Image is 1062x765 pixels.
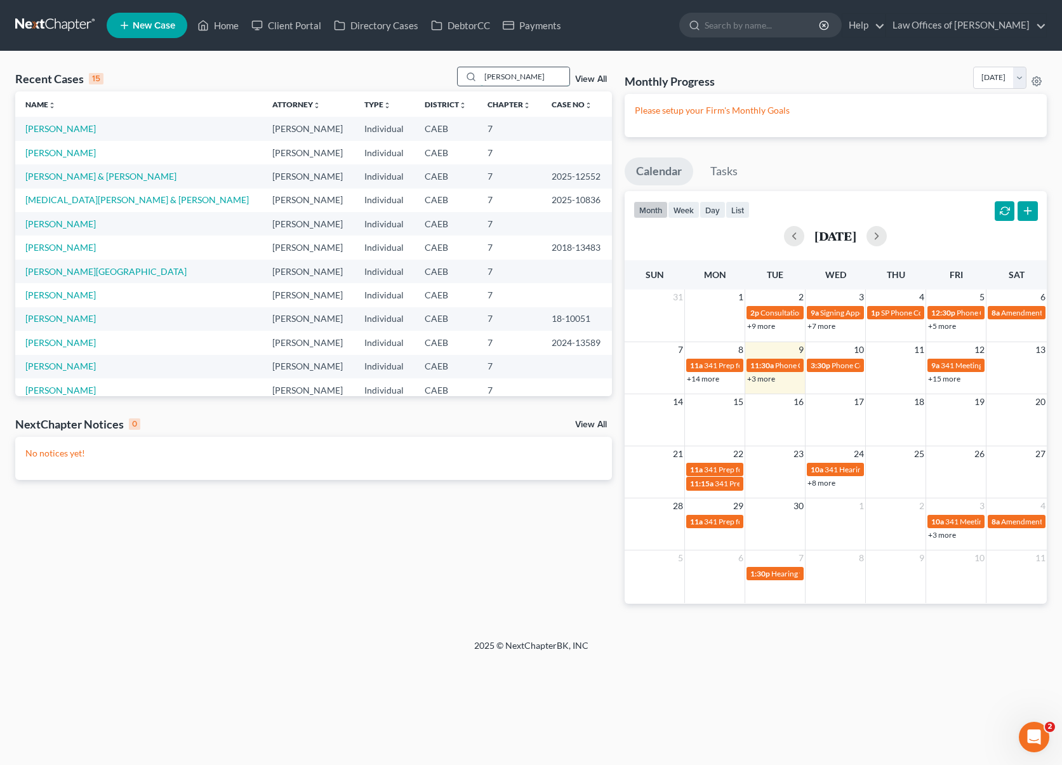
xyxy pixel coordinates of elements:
[262,307,354,331] td: [PERSON_NAME]
[262,378,354,402] td: [PERSON_NAME]
[477,164,541,188] td: 7
[262,141,354,164] td: [PERSON_NAME]
[871,308,880,317] span: 1p
[48,102,56,109] i: unfold_more
[129,418,140,430] div: 0
[313,102,321,109] i: unfold_more
[690,517,703,526] span: 11a
[918,550,926,566] span: 9
[811,361,830,370] span: 3:30p
[354,141,415,164] td: Individual
[690,465,703,474] span: 11a
[191,14,245,37] a: Home
[950,269,963,280] span: Fri
[941,361,1055,370] span: 341 Meeting for [PERSON_NAME]
[523,102,531,109] i: unfold_more
[25,447,602,460] p: No notices yet!
[354,164,415,188] td: Individual
[732,498,745,514] span: 29
[747,321,775,331] a: +9 more
[978,289,986,305] span: 5
[668,201,700,218] button: week
[575,420,607,429] a: View All
[25,385,96,396] a: [PERSON_NAME]
[477,117,541,140] td: 7
[354,307,415,331] td: Individual
[477,212,541,236] td: 7
[133,21,175,30] span: New Case
[415,212,477,236] td: CAEB
[25,194,249,205] a: [MEDICAL_DATA][PERSON_NAME] & [PERSON_NAME]
[25,123,96,134] a: [PERSON_NAME]
[415,331,477,354] td: CAEB
[811,465,823,474] span: 10a
[25,289,96,300] a: [PERSON_NAME]
[797,342,805,357] span: 9
[931,517,944,526] span: 10a
[477,141,541,164] td: 7
[928,374,960,383] a: +15 more
[541,307,611,331] td: 18-10051
[820,308,962,317] span: Signing Appointment for [PERSON_NAME]
[992,308,1000,317] span: 8a
[672,394,684,409] span: 14
[354,260,415,283] td: Individual
[767,269,783,280] span: Tue
[973,550,986,566] span: 10
[262,283,354,307] td: [PERSON_NAME]
[737,550,745,566] span: 6
[704,517,807,526] span: 341 Prep for [PERSON_NAME]
[488,100,531,109] a: Chapterunfold_more
[1039,289,1047,305] span: 6
[699,157,749,185] a: Tasks
[792,446,805,462] span: 23
[262,236,354,259] td: [PERSON_NAME]
[415,378,477,402] td: CAEB
[262,117,354,140] td: [PERSON_NAME]
[477,355,541,378] td: 7
[262,164,354,188] td: [PERSON_NAME]
[25,266,187,277] a: [PERSON_NAME][GEOGRAPHIC_DATA]
[887,269,905,280] span: Thu
[811,308,819,317] span: 9a
[575,75,607,84] a: View All
[760,308,953,317] span: Consultation for [GEOGRAPHIC_DATA][PERSON_NAME]
[477,283,541,307] td: 7
[715,479,885,488] span: 341 Prep for [PERSON_NAME] & [PERSON_NAME]
[25,147,96,158] a: [PERSON_NAME]
[25,242,96,253] a: [PERSON_NAME]
[750,569,770,578] span: 1:30p
[672,498,684,514] span: 28
[750,308,759,317] span: 2p
[364,100,391,109] a: Typeunfold_more
[262,260,354,283] td: [PERSON_NAME]
[477,331,541,354] td: 7
[913,446,926,462] span: 25
[677,342,684,357] span: 7
[25,337,96,348] a: [PERSON_NAME]
[732,394,745,409] span: 15
[737,289,745,305] span: 1
[15,416,140,432] div: NextChapter Notices
[690,361,703,370] span: 11a
[541,236,611,259] td: 2018-13483
[672,289,684,305] span: 31
[1034,394,1047,409] span: 20
[425,14,496,37] a: DebtorCC
[918,498,926,514] span: 2
[704,361,807,370] span: 341 Prep for [PERSON_NAME]
[913,394,926,409] span: 18
[354,189,415,212] td: Individual
[169,639,893,662] div: 2025 © NextChapterBK, INC
[797,289,805,305] span: 2
[726,201,750,218] button: list
[415,283,477,307] td: CAEB
[354,331,415,354] td: Individual
[415,260,477,283] td: CAEB
[1001,308,1047,317] span: Amendments:
[807,478,835,488] a: +8 more
[973,446,986,462] span: 26
[625,157,693,185] a: Calendar
[928,530,956,540] a: +3 more
[477,236,541,259] td: 7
